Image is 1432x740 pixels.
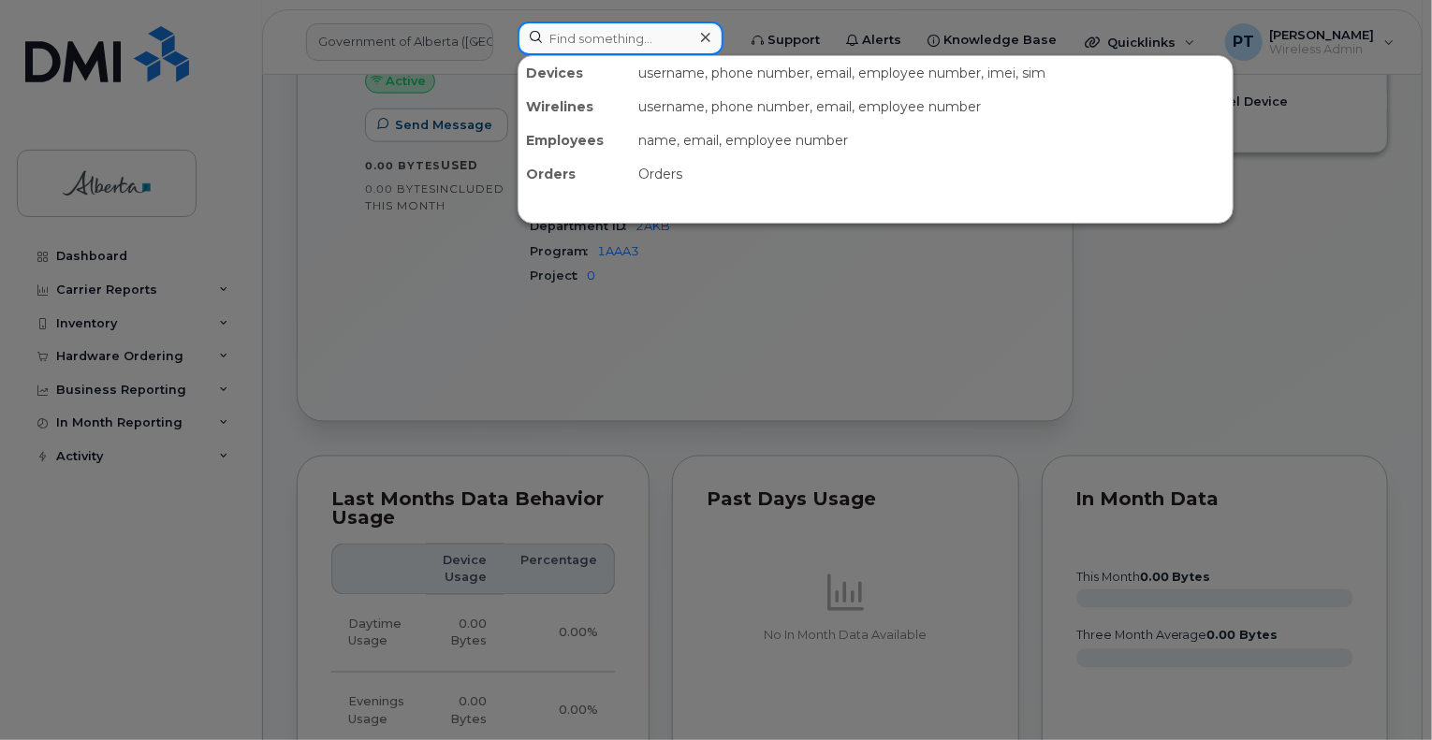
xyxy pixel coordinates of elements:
input: Find something... [518,22,723,55]
div: Wirelines [519,90,631,123]
div: username, phone number, email, employee number, imei, sim [631,56,1233,90]
div: Employees [519,123,631,157]
div: Devices [519,56,631,90]
div: name, email, employee number [631,123,1233,157]
div: Orders [519,157,631,191]
div: username, phone number, email, employee number [631,90,1233,123]
div: Orders [631,157,1233,191]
